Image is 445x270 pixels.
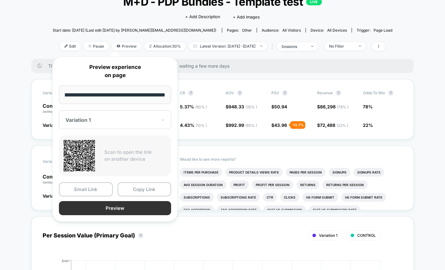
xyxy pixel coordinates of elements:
span: $ [317,122,348,128]
span: + Add Images [233,14,260,19]
li: Quiz Hs Submission Rate [309,205,360,214]
span: ( 22 % ) [337,123,348,128]
li: Ctr [263,193,277,202]
li: Faq Accordion Rate [217,205,260,214]
span: ( 65 % ) [245,123,257,128]
span: 86,298 [320,104,348,109]
span: Variation 1 [43,193,65,199]
span: ( 10 % ) [196,123,207,128]
span: Edit [60,42,81,50]
span: 78% [363,104,373,109]
span: Variation 1 [319,233,338,238]
span: ( 35 % ) [245,105,257,109]
span: CONTROL [357,233,376,238]
span: Variation 1 [43,122,65,128]
span: $ [317,104,348,109]
li: Signups Rate [353,168,384,177]
span: Start date: [DATE] (Last edit [DATE] by [PERSON_NAME][EMAIL_ADDRESS][DOMAIN_NAME]) [53,28,216,33]
button: ? [336,91,341,96]
span: Allocation: 50% [144,42,186,50]
span: Pause [84,42,109,50]
li: Returns Per Session [322,180,368,189]
span: Variation [43,157,77,166]
span: Odds to Win [363,91,397,96]
span: | [270,42,277,51]
button: Email Link [59,182,113,196]
span: (without changes) [43,180,71,184]
span: All Visitors [282,28,301,33]
div: sessions [281,44,306,49]
span: ( 78 % ) [337,105,348,109]
li: Product Details Views Rate [225,168,283,177]
button: Copy Link [118,182,171,196]
span: $ [271,122,287,128]
span: 50.94 [274,104,287,109]
li: Avg Session Duration [180,180,227,189]
div: Pages: [227,28,252,33]
li: Subscriptions Rate [217,193,260,202]
span: AOV [226,91,234,95]
p: Preview experience on page [59,63,171,79]
p: Scan to open the link on another device [104,149,166,163]
li: Profit Per Session [252,180,293,189]
div: Audience: [262,28,301,33]
span: 992.99 [228,122,257,128]
li: Returns [296,180,319,189]
span: PSV [271,91,279,95]
span: 22% [363,122,373,128]
li: Clicks [280,193,299,202]
span: Revenue [317,91,333,95]
tspan: $140 [62,259,69,262]
span: $ [226,122,257,128]
li: Profit [230,180,249,189]
button: ? [282,91,287,96]
span: 4.43 % [180,122,207,128]
p: Control [43,174,82,185]
span: + Add Description [185,14,220,20]
li: Subscriptions [180,193,214,202]
li: Hs Form Submit [302,193,338,202]
img: end [88,44,92,48]
div: No Filter [329,44,354,49]
li: Signups [329,168,350,177]
span: all devices [327,28,347,33]
span: Page Load [374,28,392,33]
span: other [242,28,252,33]
button: ? [388,91,393,96]
span: $ [271,104,287,109]
span: ( 90 % ) [195,105,207,109]
span: 43.96 [274,122,287,128]
img: end [359,45,361,47]
span: Latest Version: [DATE] - [DATE] [189,42,267,50]
span: Variation [43,91,77,96]
button: Preview [59,201,171,215]
span: 948.33 [228,104,257,109]
button: ? [138,233,143,238]
span: There are still no statistically significant results. We recommend waiting a few more days [48,63,401,69]
li: Faq Accordion [180,205,214,214]
button: ? [188,91,193,96]
img: calendar [193,44,197,48]
li: Hs Form Submit Rate [341,193,386,202]
li: Items Per Purchase [180,168,222,177]
img: end [311,46,313,47]
img: rebalance [149,44,152,48]
span: (without changes) [43,110,71,113]
li: Quiz Hs Submission [264,205,306,214]
li: Pages Per Session [286,168,326,177]
span: $ [226,104,257,109]
span: 72,488 [320,122,348,128]
span: 5.37 % [180,104,207,109]
div: Trigger: [357,28,392,33]
div: - 13.7 % [290,121,305,129]
img: end [260,45,262,47]
p: Control [43,103,82,114]
span: Preview [112,42,141,50]
span: Device: [306,28,352,33]
button: ? [237,91,242,96]
img: edit [65,44,68,48]
p: Would like to see more reports? [180,157,402,162]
